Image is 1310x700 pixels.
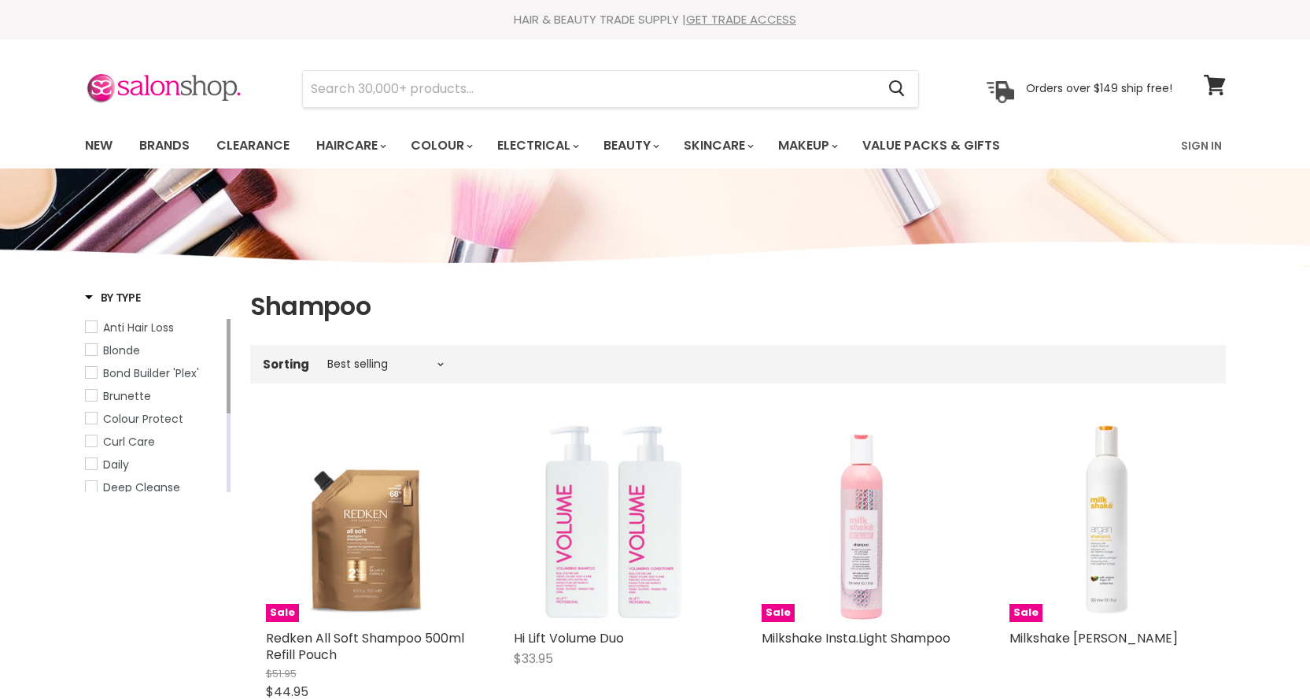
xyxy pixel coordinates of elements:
[266,604,299,622] span: Sale
[73,129,124,162] a: New
[762,604,795,622] span: Sale
[85,479,223,496] a: Deep Cleanse
[399,129,482,162] a: Colour
[85,456,223,473] a: Daily
[103,365,199,381] span: Bond Builder 'Plex'
[762,421,962,622] img: Milkshake Insta.Light Shampoo
[266,421,467,622] a: Redken All Soft Shampoo 500ml Refill PouchSale
[762,629,950,647] a: Milkshake Insta.Light Shampoo
[672,129,763,162] a: Skincare
[103,320,174,335] span: Anti Hair Loss
[514,629,624,647] a: Hi Lift Volume Duo
[205,129,301,162] a: Clearance
[103,388,151,404] span: Brunette
[103,457,129,472] span: Daily
[127,129,201,162] a: Brands
[85,342,223,359] a: Blonde
[85,365,223,382] a: Bond Builder 'Plex'
[85,410,223,428] a: Colour Protect
[304,129,396,162] a: Haircare
[266,666,297,681] span: $51.95
[65,12,1245,28] div: HAIR & BEAUTY TRADE SUPPLY |
[85,319,223,336] a: Anti Hair Loss
[686,11,796,28] a: GET TRADE ACCESS
[266,421,467,622] img: Redken All Soft Shampoo 500ml Refill Pouch
[766,129,847,162] a: Makeup
[303,71,876,107] input: Search
[851,129,1012,162] a: Value Packs & Gifts
[762,421,962,622] a: Milkshake Insta.Light ShampooSale
[65,123,1245,169] nav: Main
[1009,421,1210,622] a: Milkshake Argan ShampooSale
[73,123,1092,169] ul: Main menu
[302,70,919,108] form: Product
[250,290,1226,323] h1: Shampoo
[1009,629,1178,647] a: Milkshake [PERSON_NAME]
[103,480,180,495] span: Deep Cleanse
[103,434,155,450] span: Curl Care
[263,357,309,371] label: Sorting
[876,71,918,107] button: Search
[266,629,464,664] a: Redken All Soft Shampoo 500ml Refill Pouch
[85,433,223,450] a: Curl Care
[514,650,553,668] span: $33.95
[514,421,714,622] img: Hi Lift Volume Duo
[1026,81,1172,95] p: Orders over $149 ship free!
[592,129,669,162] a: Beauty
[1009,604,1042,622] span: Sale
[85,387,223,405] a: Brunette
[1009,421,1210,622] img: Milkshake Argan Shampoo
[103,411,183,427] span: Colour Protect
[485,129,589,162] a: Electrical
[103,343,140,358] span: Blonde
[85,290,141,306] h3: By Type
[1172,129,1231,162] a: Sign In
